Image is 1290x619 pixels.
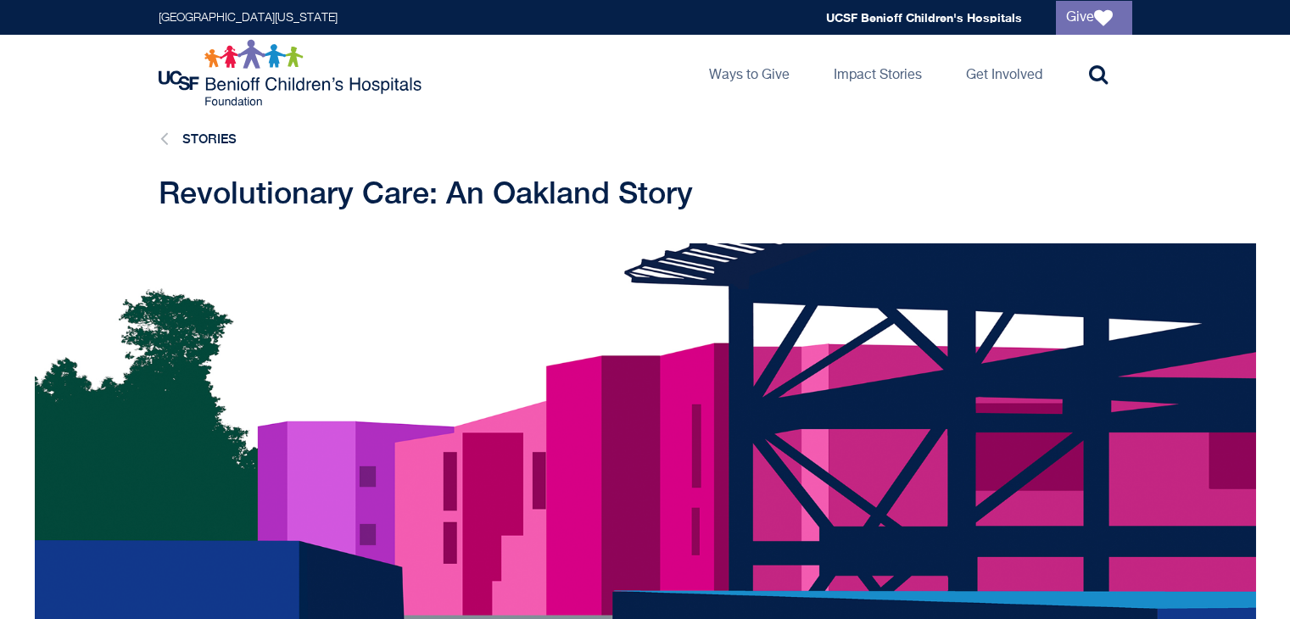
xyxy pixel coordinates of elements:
[695,35,803,111] a: Ways to Give
[159,39,426,107] img: Logo for UCSF Benioff Children's Hospitals Foundation
[1056,1,1132,35] a: Give
[826,10,1022,25] a: UCSF Benioff Children's Hospitals
[182,131,237,146] a: Stories
[952,35,1056,111] a: Get Involved
[159,12,338,24] a: [GEOGRAPHIC_DATA][US_STATE]
[820,35,935,111] a: Impact Stories
[159,175,693,210] span: Revolutionary Care: An Oakland Story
